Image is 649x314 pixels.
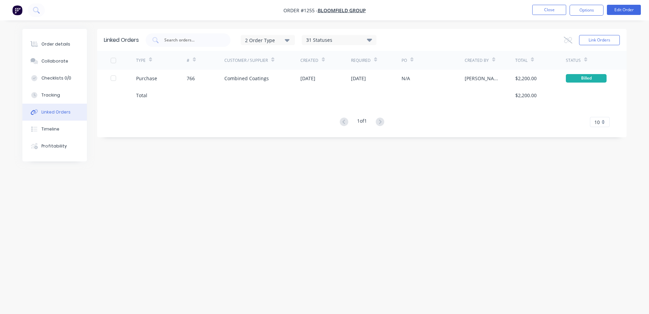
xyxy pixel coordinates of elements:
[283,7,318,14] span: Order #1255 -
[12,5,22,15] img: Factory
[41,92,60,98] div: Tracking
[579,35,620,45] button: Link Orders
[104,36,139,44] div: Linked Orders
[41,75,71,81] div: Checklists 0/0
[402,75,410,82] div: N/A
[318,7,366,14] a: Bloomfield Group
[351,75,366,82] div: [DATE]
[300,57,318,64] div: Created
[164,37,220,43] input: Search orders...
[515,75,537,82] div: $2,200.00
[224,57,268,64] div: Customer / Supplier
[465,57,489,64] div: Created By
[22,70,87,87] button: Checklists 0/0
[41,41,70,47] div: Order details
[300,75,315,82] div: [DATE]
[302,36,376,44] div: 31 Statuses
[357,117,367,127] div: 1 of 1
[187,75,195,82] div: 766
[22,87,87,104] button: Tracking
[241,35,295,45] button: 2 Order Type
[136,75,157,82] div: Purchase
[402,57,407,64] div: PO
[245,36,291,43] div: 2 Order Type
[41,109,71,115] div: Linked Orders
[594,119,600,126] span: 10
[570,5,604,16] button: Options
[136,92,147,99] div: Total
[22,121,87,138] button: Timeline
[41,58,68,64] div: Collaborate
[607,5,641,15] button: Edit Order
[224,75,269,82] div: Combined Coatings
[136,57,146,64] div: TYPE
[351,57,371,64] div: Required
[22,104,87,121] button: Linked Orders
[22,138,87,155] button: Profitability
[465,75,502,82] div: [PERSON_NAME]
[515,92,537,99] div: $2,200.00
[22,53,87,70] button: Collaborate
[41,126,59,132] div: Timeline
[566,57,581,64] div: Status
[515,57,527,64] div: Total
[532,5,566,15] button: Close
[187,57,189,64] div: #
[41,143,67,149] div: Profitability
[566,74,607,83] div: Billed
[22,36,87,53] button: Order details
